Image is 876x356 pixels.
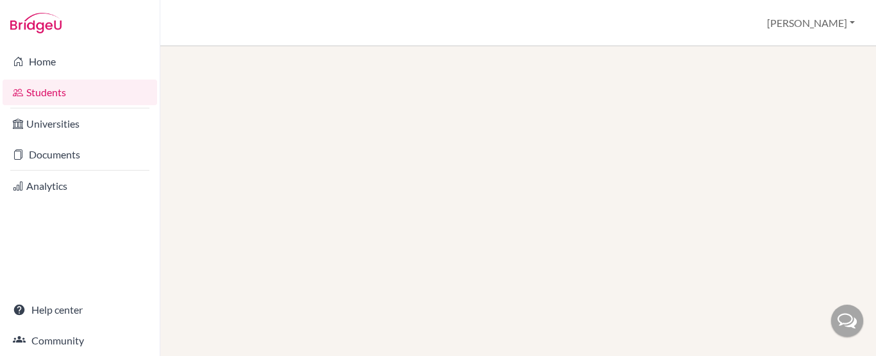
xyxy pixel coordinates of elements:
[3,111,157,137] a: Universities
[3,142,157,167] a: Documents
[3,328,157,353] a: Community
[761,11,861,35] button: [PERSON_NAME]
[3,173,157,199] a: Analytics
[10,13,62,33] img: Bridge-U
[3,49,157,74] a: Home
[3,80,157,105] a: Students
[3,297,157,323] a: Help center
